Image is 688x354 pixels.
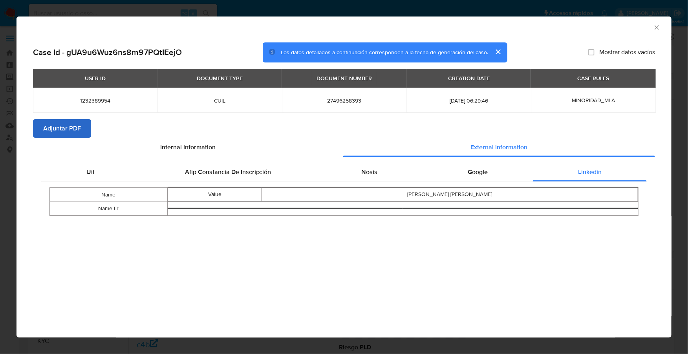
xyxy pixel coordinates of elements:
[50,202,168,215] td: Name Lr
[16,17,672,337] div: closure-recommendation-modal
[41,163,647,182] div: Detailed external info
[443,72,494,85] div: CREATION DATE
[281,48,489,56] span: Los datos detallados a continuación corresponden a la fecha de generación del caso.
[33,119,91,138] button: Adjuntar PDF
[86,167,95,176] span: Uif
[578,167,602,176] span: Linkedin
[33,138,655,157] div: Detailed info
[80,72,110,85] div: USER ID
[192,72,247,85] div: DOCUMENT TYPE
[653,24,660,31] button: Cerrar ventana
[42,97,148,104] span: 1232389954
[599,48,655,56] span: Mostrar datos vacíos
[185,167,271,176] span: Afip Constancia De Inscripción
[312,72,377,85] div: DOCUMENT NUMBER
[50,187,168,202] td: Name
[471,143,528,152] span: External information
[572,96,615,104] span: MINORIDAD_MLA
[33,47,182,57] h2: Case Id - gUA9u6Wuz6ns8m97PQtIEejO
[468,167,488,176] span: Google
[588,49,595,55] input: Mostrar datos vacíos
[291,97,397,104] span: 27496258393
[489,42,507,61] button: cerrar
[43,120,81,137] span: Adjuntar PDF
[161,143,216,152] span: Internal information
[573,72,614,85] div: CASE RULES
[361,167,377,176] span: Nosis
[168,187,262,201] td: Value
[167,97,273,104] span: CUIL
[262,191,638,198] div: [PERSON_NAME] [PERSON_NAME]
[416,97,521,104] span: [DATE] 06:29:46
